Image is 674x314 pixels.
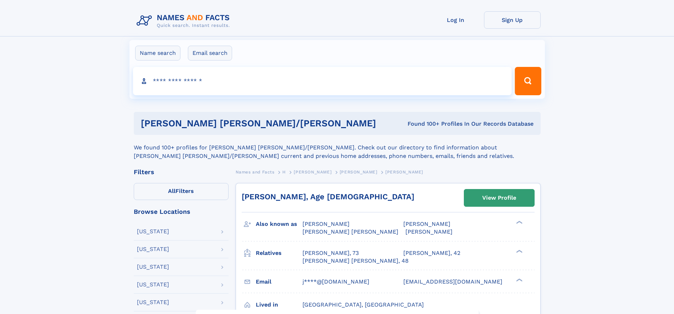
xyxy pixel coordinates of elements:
[137,282,169,287] div: [US_STATE]
[303,249,359,257] a: [PERSON_NAME], 73
[514,278,523,282] div: ❯
[137,299,169,305] div: [US_STATE]
[294,167,332,176] a: [PERSON_NAME]
[340,167,378,176] a: [PERSON_NAME]
[282,170,286,175] span: H
[256,276,303,288] h3: Email
[405,228,453,235] span: [PERSON_NAME]
[134,11,236,30] img: Logo Names and Facts
[515,67,541,95] button: Search Button
[484,11,541,29] a: Sign Up
[242,192,414,201] a: [PERSON_NAME], Age [DEMOGRAPHIC_DATA]
[256,247,303,259] h3: Relatives
[256,218,303,230] h3: Also known as
[303,221,350,227] span: [PERSON_NAME]
[137,229,169,234] div: [US_STATE]
[303,301,424,308] span: [GEOGRAPHIC_DATA], [GEOGRAPHIC_DATA]
[303,228,398,235] span: [PERSON_NAME] [PERSON_NAME]
[188,46,232,61] label: Email search
[482,190,516,206] div: View Profile
[168,188,175,194] span: All
[134,209,229,215] div: Browse Locations
[134,183,229,200] label: Filters
[141,119,392,128] h1: [PERSON_NAME] [PERSON_NAME]/[PERSON_NAME]
[340,170,378,175] span: [PERSON_NAME]
[133,67,512,95] input: search input
[236,167,275,176] a: Names and Facts
[464,189,534,206] a: View Profile
[303,257,409,265] a: [PERSON_NAME] [PERSON_NAME], 48
[427,11,484,29] a: Log In
[137,246,169,252] div: [US_STATE]
[135,46,180,61] label: Name search
[514,249,523,253] div: ❯
[256,299,303,311] h3: Lived in
[137,264,169,270] div: [US_STATE]
[403,249,460,257] a: [PERSON_NAME], 42
[385,170,423,175] span: [PERSON_NAME]
[403,221,450,227] span: [PERSON_NAME]
[392,120,534,128] div: Found 100+ Profiles In Our Records Database
[294,170,332,175] span: [PERSON_NAME]
[282,167,286,176] a: H
[403,278,502,285] span: [EMAIL_ADDRESS][DOMAIN_NAME]
[514,220,523,225] div: ❯
[134,135,541,160] div: We found 100+ profiles for [PERSON_NAME] [PERSON_NAME]/[PERSON_NAME]. Check out our directory to ...
[134,169,229,175] div: Filters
